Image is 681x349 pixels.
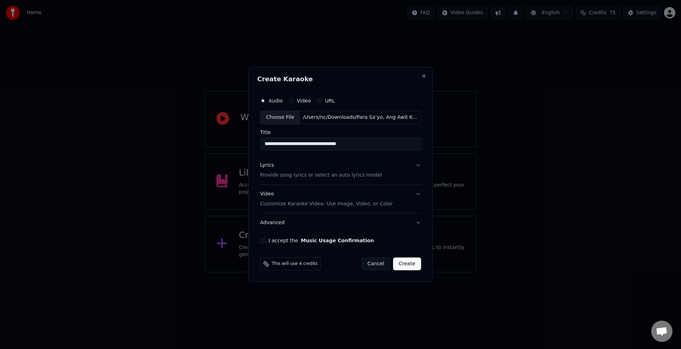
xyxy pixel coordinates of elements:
div: Choose File [260,111,300,124]
label: Video [297,98,311,103]
button: I accept the [301,238,374,243]
label: URL [325,98,335,103]
h2: Create Karaoke [257,76,424,82]
p: Provide song lyrics or select an auto lyrics model [260,172,382,179]
button: Create [393,257,421,270]
div: Video [260,190,393,207]
button: VideoCustomize Karaoke Video: Use Image, Video, or Color [260,185,421,213]
button: Cancel [361,257,390,270]
button: LyricsProvide song lyrics or select an auto lyrics model [260,156,421,184]
div: /Users/nc/Downloads/Para Sa’yo, Ang Awit Ko (Remastered) (1).wav [300,114,421,121]
span: This will use 4 credits [272,261,317,267]
label: I accept the [268,238,374,243]
div: Lyrics [260,162,274,169]
p: Customize Karaoke Video: Use Image, Video, or Color [260,200,393,207]
label: Title [260,130,421,135]
label: Audio [268,98,283,103]
button: Advanced [260,214,421,232]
